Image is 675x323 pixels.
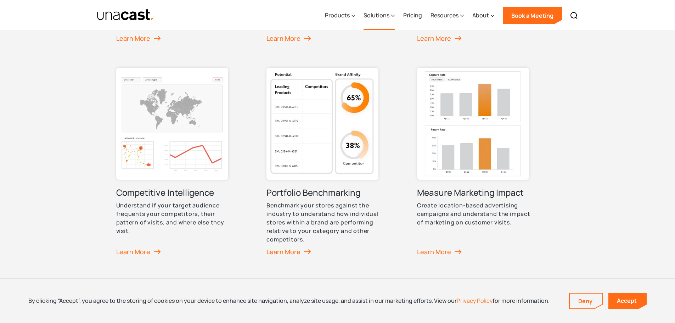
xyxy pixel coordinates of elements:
a: Privacy Policy [457,297,493,305]
div: About [472,11,489,20]
div: Products [325,11,350,20]
img: illustration with Potential and Brand Affinity graphs [266,68,378,180]
div: Learn More [116,33,161,44]
h3: Portfolio Benchmarking [266,187,360,198]
a: Book a Meeting [503,7,562,24]
div: Learn More [116,246,161,257]
div: Learn More [266,246,311,257]
div: Solutions [364,1,395,30]
div: Learn More [417,33,462,44]
p: Understand if your target audience frequents your competitors, their pattern of visits, and where... [116,201,233,235]
img: Search icon [570,11,578,20]
h3: Competitive Intelligence [116,187,214,198]
div: Learn More [266,33,311,44]
a: illustration with Potential and Brand Affinity graphsPortfolio BenchmarkingBenchmark your stores ... [266,68,383,268]
a: illustration with Capture Rate and Return Rate graphsMeasure Marketing ImpactCreate location-base... [417,68,534,268]
a: Competitive Intelligence illustrationCompetitive IntelligenceUnderstand if your target audience f... [116,68,233,268]
p: Create location-based advertising campaigns and understand the impact of marketing on customer vi... [417,201,534,227]
div: About [472,1,494,30]
div: Products [325,1,355,30]
div: Resources [431,1,464,30]
a: home [97,9,154,21]
a: Accept [608,293,647,309]
img: Competitive Intelligence illustration [116,68,228,180]
div: Learn More [417,246,462,257]
a: Deny [570,294,602,308]
a: Pricing [403,1,422,30]
img: Unacast text logo [97,9,154,21]
div: Resources [431,11,459,20]
h3: Measure Marketing Impact [417,187,524,198]
p: Benchmark your stores against the industry to understand how individual stores within a brand are... [266,201,383,244]
div: By clicking “Accept”, you agree to the storing of cookies on your device to enhance site navigati... [28,297,550,305]
div: Solutions [364,11,389,20]
img: illustration with Capture Rate and Return Rate graphs [417,68,529,180]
